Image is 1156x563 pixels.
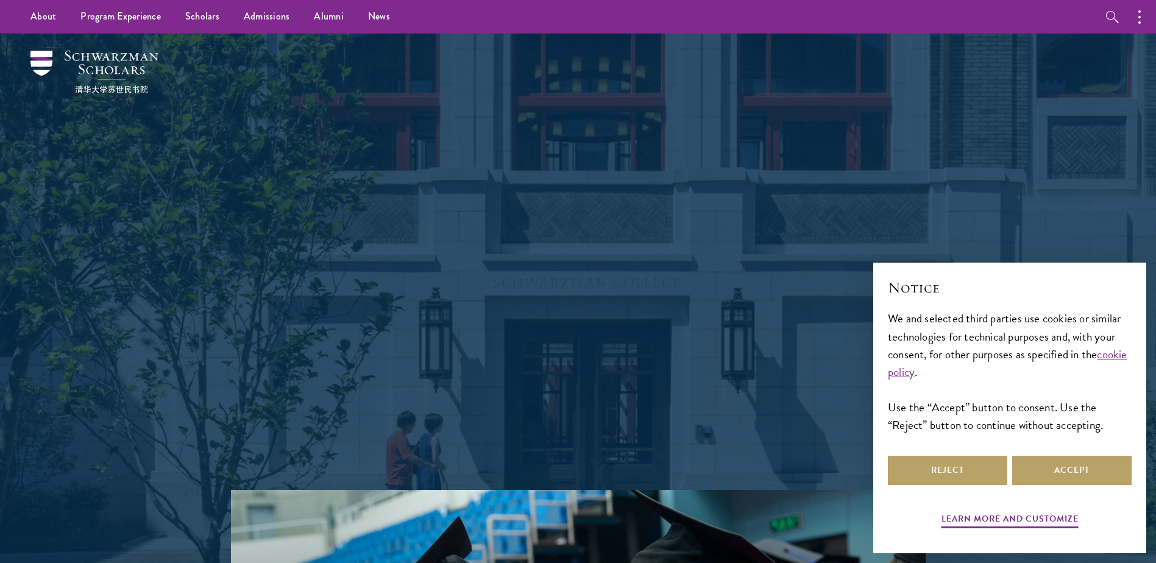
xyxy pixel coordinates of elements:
h2: Notice [888,277,1132,298]
div: We and selected third parties use cookies or similar technologies for technical purposes and, wit... [888,310,1132,433]
button: Accept [1012,456,1132,485]
img: Schwarzman Scholars [30,51,158,93]
button: Learn more and customize [941,511,1079,530]
button: Reject [888,456,1007,485]
a: cookie policy [888,345,1127,381]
